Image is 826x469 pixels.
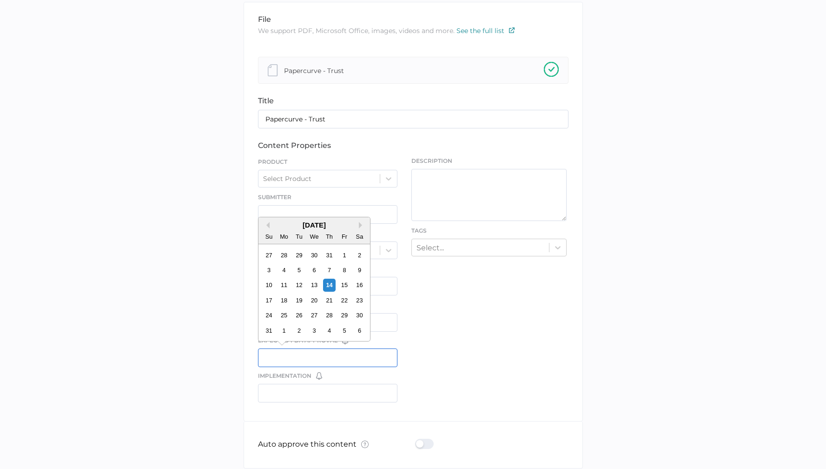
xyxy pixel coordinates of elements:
[353,309,365,322] div: Choose Saturday, August 30th, 2025
[338,324,350,337] div: Choose Friday, September 5th, 2025
[268,64,278,76] img: document-file-grey.20d19ea5.svg
[411,227,427,234] span: Tags
[456,27,515,35] a: See the full list
[278,230,290,243] div: Mo
[261,248,367,338] div: month 2025-08
[544,62,559,77] img: checkmark-upload-success.08ba15b3.svg
[308,230,320,243] div: We
[323,294,335,307] div: Choose Thursday, August 21st, 2025
[353,264,365,276] div: Choose Saturday, August 9th, 2025
[278,309,290,322] div: Choose Monday, August 25th, 2025
[258,440,369,450] p: Auto approve this content
[308,264,320,276] div: Choose Wednesday, August 6th, 2025
[258,194,291,201] span: Submitter
[292,230,305,243] div: Tu
[278,279,290,291] div: Choose Monday, August 11th, 2025
[308,294,320,307] div: Choose Wednesday, August 20th, 2025
[292,324,305,337] div: Choose Tuesday, September 2nd, 2025
[323,324,335,337] div: Choose Thursday, September 4th, 2025
[353,324,365,337] div: Choose Saturday, September 6th, 2025
[263,294,275,307] div: Choose Sunday, August 17th, 2025
[509,27,515,33] img: external-link-icon.7ec190a1.svg
[284,65,344,75] div: Papercurve - Trust
[308,324,320,337] div: Choose Wednesday, September 3rd, 2025
[323,230,335,243] div: Th
[263,279,275,291] div: Choose Sunday, August 10th, 2025
[353,279,365,291] div: Choose Saturday, August 16th, 2025
[361,441,369,448] img: tooltip-default.0a89c667.svg
[278,264,290,276] div: Choose Monday, August 4th, 2025
[323,248,335,261] div: Choose Thursday, July 31st, 2025
[323,309,335,322] div: Choose Thursday, August 28th, 2025
[292,279,305,291] div: Choose Tuesday, August 12th, 2025
[353,248,365,261] div: Choose Saturday, August 2nd, 2025
[292,248,305,261] div: Choose Tuesday, July 29th, 2025
[359,222,365,228] button: Next Month
[258,372,311,380] span: Implementation
[323,264,335,276] div: Choose Thursday, August 7th, 2025
[263,248,275,261] div: Choose Sunday, July 27th, 2025
[263,174,311,183] div: Select Product
[263,222,270,228] button: Previous Month
[411,157,567,165] span: Description
[258,110,568,128] input: Type the name of your content
[258,96,568,105] div: title
[263,324,275,337] div: Choose Sunday, August 31st, 2025
[258,221,370,229] div: [DATE]
[316,372,322,380] img: bell-default.8986a8bf.svg
[258,26,568,36] p: We support PDF, Microsoft Office, images, videos and more.
[416,243,444,252] div: Select...
[338,264,350,276] div: Choose Friday, August 8th, 2025
[323,279,335,291] div: Choose Thursday, August 14th, 2025
[308,248,320,261] div: Choose Wednesday, July 30th, 2025
[258,141,568,150] div: content properties
[292,264,305,276] div: Choose Tuesday, August 5th, 2025
[353,294,365,307] div: Choose Saturday, August 23rd, 2025
[338,294,350,307] div: Choose Friday, August 22nd, 2025
[338,230,350,243] div: Fr
[258,15,568,24] div: file
[292,294,305,307] div: Choose Tuesday, August 19th, 2025
[353,230,365,243] div: Sa
[258,158,287,165] span: Product
[263,230,275,243] div: Su
[338,279,350,291] div: Choose Friday, August 15th, 2025
[338,248,350,261] div: Choose Friday, August 1st, 2025
[308,279,320,291] div: Choose Wednesday, August 13th, 2025
[278,294,290,307] div: Choose Monday, August 18th, 2025
[308,309,320,322] div: Choose Wednesday, August 27th, 2025
[278,248,290,261] div: Choose Monday, July 28th, 2025
[338,309,350,322] div: Choose Friday, August 29th, 2025
[263,264,275,276] div: Choose Sunday, August 3rd, 2025
[278,324,290,337] div: Choose Monday, September 1st, 2025
[263,309,275,322] div: Choose Sunday, August 24th, 2025
[292,309,305,322] div: Choose Tuesday, August 26th, 2025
